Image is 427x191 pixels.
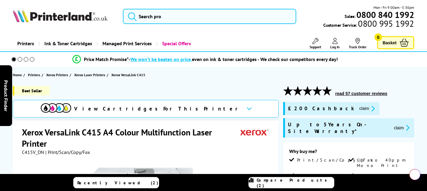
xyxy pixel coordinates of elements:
a: Special Offers [156,36,196,51]
span: Price Match Promise* [84,56,129,62]
button: promo-description [392,124,411,131]
h1: Xerox VersaLink C415 A4 Colour Multifunction Laser Printer [22,127,241,149]
a: Managed Print Services [97,36,156,51]
a: Log In [330,38,340,49]
a: Xerox Printers [46,72,70,78]
span: Xerox Laser Printers [74,72,105,78]
span: Printers [28,72,40,78]
a: Home [13,72,23,78]
span: Up to 5 Years On-Site Warranty* [288,121,389,135]
div: Why buy me? [289,148,408,157]
span: Sales: [345,13,356,19]
button: read 57 customer reviews [333,91,389,96]
span: Recently Viewed (2) [77,180,158,186]
a: Printerland Logo [13,9,115,24]
a: Basket 0 [377,36,414,49]
button: promo-description [357,105,377,112]
a: Xerox VersaLink C415 [111,72,147,78]
span: Product Finder [3,80,9,111]
span: 0800 995 1992 [357,21,414,26]
span: Log In [330,45,340,49]
img: View Cartridges [41,103,71,113]
a: Ink & Toner Cartridges [39,36,97,51]
span: Ink & Toner Cartridges [44,36,92,51]
span: 0 [374,33,382,41]
a: Printers [28,72,42,78]
span: Up to 40ppm Mono Print [357,157,407,168]
span: Compare Products (2) [257,177,334,188]
span: Mon - Fri 9:00am - 5:30pm [373,5,414,10]
a: Compare Products (2) [248,177,334,188]
span: £200 Cashback [288,105,354,112]
li: modal_Promise [3,54,407,65]
span: Xerox VersaLink C415 [111,72,145,78]
span: Xerox Printers [46,72,68,78]
span: | Print/Scan/Copy/Fax [45,149,90,155]
a: Recently Viewed (2) [73,177,159,188]
input: Search pro [123,9,296,24]
span: Best Seller [13,86,50,95]
span: We won’t be beaten on price, [130,56,192,62]
span: View Cartridges For This Printer [74,105,241,112]
a: Printers [13,36,39,51]
img: Printerland Logo [13,9,108,22]
span: Home [13,72,22,78]
span: Customer Service: [323,21,414,28]
a: Support [310,38,321,49]
span: Up to 1,200 x 1,200 dpi Print [297,173,347,189]
a: Track Order [349,38,366,49]
div: - even on ink & toner cartridges - We check our competitors every day! [129,56,338,62]
img: Xerox [241,127,269,138]
span: Support [310,45,321,49]
span: Up to 40ppm Colour Print [357,173,407,184]
span: Basket [383,39,397,47]
span: Print/Scan/Copy/Fax [297,157,375,163]
span: C415V_DN [22,149,44,155]
a: Xerox Laser Printers [74,72,107,78]
b: 0800 840 1992 [356,9,414,20]
a: 0800 840 1992 [356,12,414,18]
